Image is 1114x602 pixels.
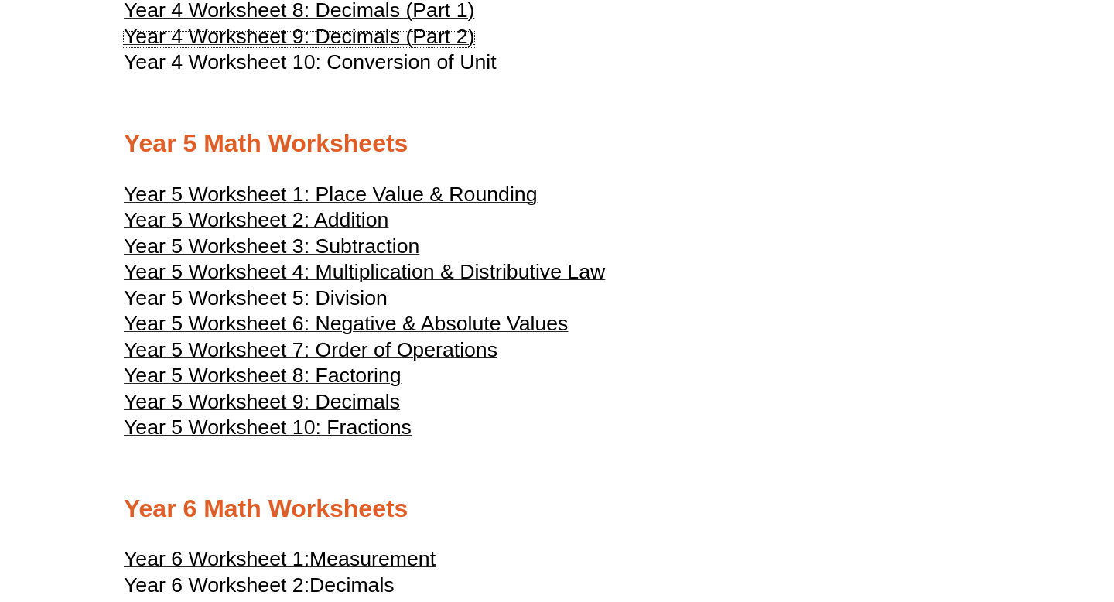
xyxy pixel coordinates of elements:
[309,547,436,570] span: Measurement
[124,345,497,361] a: Year 5 Worksheet 7: Order of Operations
[124,183,537,206] span: Year 5 Worksheet 1: Place Value & Rounding
[124,208,388,231] span: Year 5 Worksheet 2: Addition
[124,286,388,310] span: Year 5 Worksheet 5: Division
[124,234,419,258] span: Year 5 Worksheet 3: Subtraction
[124,493,990,525] h2: Year 6 Math Worksheets
[124,573,309,597] span: Year 6 Worksheet 2:
[309,573,395,597] span: Decimals
[124,241,419,257] a: Year 5 Worksheet 3: Subtraction
[124,390,400,413] span: Year 5 Worksheet 9: Decimals
[124,57,497,73] a: Year 4 Worksheet 10: Conversion of Unit
[124,25,474,48] span: Year 4 Worksheet 9: Decimals (Part 2)
[124,422,412,438] a: Year 5 Worksheet 10: Fractions
[124,5,474,21] a: Year 4 Worksheet 8: Decimals (Part 1)
[849,427,1114,602] iframe: Chat Widget
[124,371,402,386] a: Year 5 Worksheet 8: Factoring
[124,267,605,282] a: Year 5 Worksheet 4: Multiplication & Distributive Law
[124,215,388,231] a: Year 5 Worksheet 2: Addition
[124,190,537,205] a: Year 5 Worksheet 1: Place Value & Rounding
[124,547,309,570] span: Year 6 Worksheet 1:
[124,338,497,361] span: Year 5 Worksheet 7: Order of Operations
[124,32,474,47] a: Year 4 Worksheet 9: Decimals (Part 2)
[124,50,497,74] span: Year 4 Worksheet 10: Conversion of Unit
[124,554,436,570] a: Year 6 Worksheet 1:Measurement
[124,260,605,283] span: Year 5 Worksheet 4: Multiplication & Distributive Law
[124,128,990,160] h2: Year 5 Math Worksheets
[124,397,400,412] a: Year 5 Worksheet 9: Decimals
[124,312,568,335] span: Year 5 Worksheet 6: Negative & Absolute Values
[124,580,395,596] a: Year 6 Worksheet 2:Decimals
[124,416,412,439] span: Year 5 Worksheet 10: Fractions
[124,364,402,387] span: Year 5 Worksheet 8: Factoring
[124,293,388,309] a: Year 5 Worksheet 5: Division
[124,319,568,334] a: Year 5 Worksheet 6: Negative & Absolute Values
